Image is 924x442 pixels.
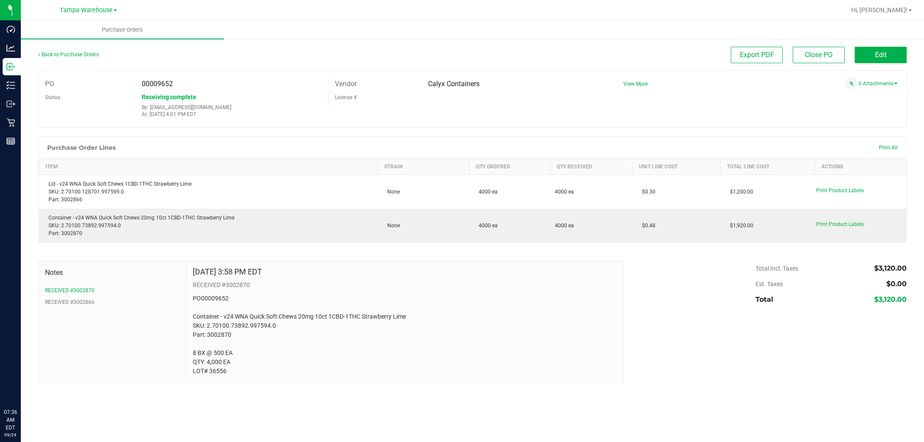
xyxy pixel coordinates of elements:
[474,189,498,195] span: 4000 ea
[874,264,907,272] span: $3,120.00
[726,189,753,195] span: $1,200.00
[555,188,574,196] span: 4000 ea
[142,80,173,88] span: 00009652
[6,118,15,127] inline-svg: Retail
[632,159,720,175] th: Unit Line Cost
[193,281,616,290] p: RECEIVED #3002870
[45,287,94,294] button: RECEIVED #3002870
[47,144,116,151] h1: Purchase Order Lines
[855,47,907,63] button: Edit
[859,81,898,87] a: 0 Attachments
[638,189,655,195] span: $0.30
[4,408,17,432] p: 07:36 AM EDT
[846,77,857,89] span: Attach a document
[550,159,632,175] th: Qty Received
[193,268,262,276] h4: [DATE] 3:58 PM EDT
[383,223,400,229] span: None
[740,51,774,59] span: Export PDF
[793,47,845,63] button: Close PO
[142,94,196,100] span: Receiving complete
[193,294,616,376] p: PO00009652 Container - v24 WNA Quick Soft Chews 20mg 10ct 1CBD-1THC Strawberry Lime SKU: 2.70100....
[142,104,321,110] p: By: [EMAIL_ADDRESS][DOMAIN_NAME]
[874,295,907,303] span: $3,120.00
[6,81,15,90] inline-svg: Inventory
[6,100,15,108] inline-svg: Outbound
[816,221,864,227] span: Print Product Labels
[755,281,783,287] span: Est. Taxes
[38,52,99,58] a: Back to Purchase Orders
[623,81,648,87] a: View More
[755,295,773,303] span: Total
[428,80,480,88] span: Calyx Containers
[4,432,17,438] p: 09/24
[44,180,373,203] div: Lid - v24 WNA Quick Soft Chews 1CBD-1THC Strawberry Lime SKU: 2.70100.128701.997599.0 Part: 3002866
[851,6,908,13] span: Hi, [PERSON_NAME]!
[6,137,15,145] inline-svg: Reports
[726,223,753,229] span: $1,920.00
[816,187,864,194] span: Print Product Labels
[45,77,54,90] label: PO
[383,189,400,195] span: None
[45,91,60,104] label: Status
[720,159,815,175] th: Total Line Cost
[555,222,574,229] span: 4000 ea
[39,159,378,175] th: Item
[731,47,783,63] button: Export PDF
[9,373,35,399] iframe: Resource center
[474,223,498,229] span: 4000 ea
[378,159,469,175] th: Strain
[755,265,798,272] span: Total Incl. Taxes
[21,21,224,39] a: Purchase Orders
[6,25,15,34] inline-svg: Dashboard
[44,214,373,237] div: Container - v24 WNA Quick Soft Chews 20mg 10ct 1CBD-1THC Strawberry Lime SKU: 2.70100.73892.99759...
[638,223,655,229] span: $0.48
[6,62,15,71] inline-svg: Inbound
[875,51,887,59] span: Edit
[335,91,357,104] label: License #
[90,26,155,34] span: Purchase Orders
[335,77,357,90] label: Vendor
[142,111,321,117] p: At: [DATE] 4:01 PM EDT
[469,159,550,175] th: Qty Ordered
[886,280,907,288] span: $0.00
[60,6,113,14] span: Tampa Warehouse
[6,44,15,52] inline-svg: Analytics
[879,145,898,151] span: Print All
[45,298,94,306] button: RECEIVED #3002866
[805,51,833,59] span: Close PO
[815,159,906,175] th: Actions
[45,268,179,278] span: Notes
